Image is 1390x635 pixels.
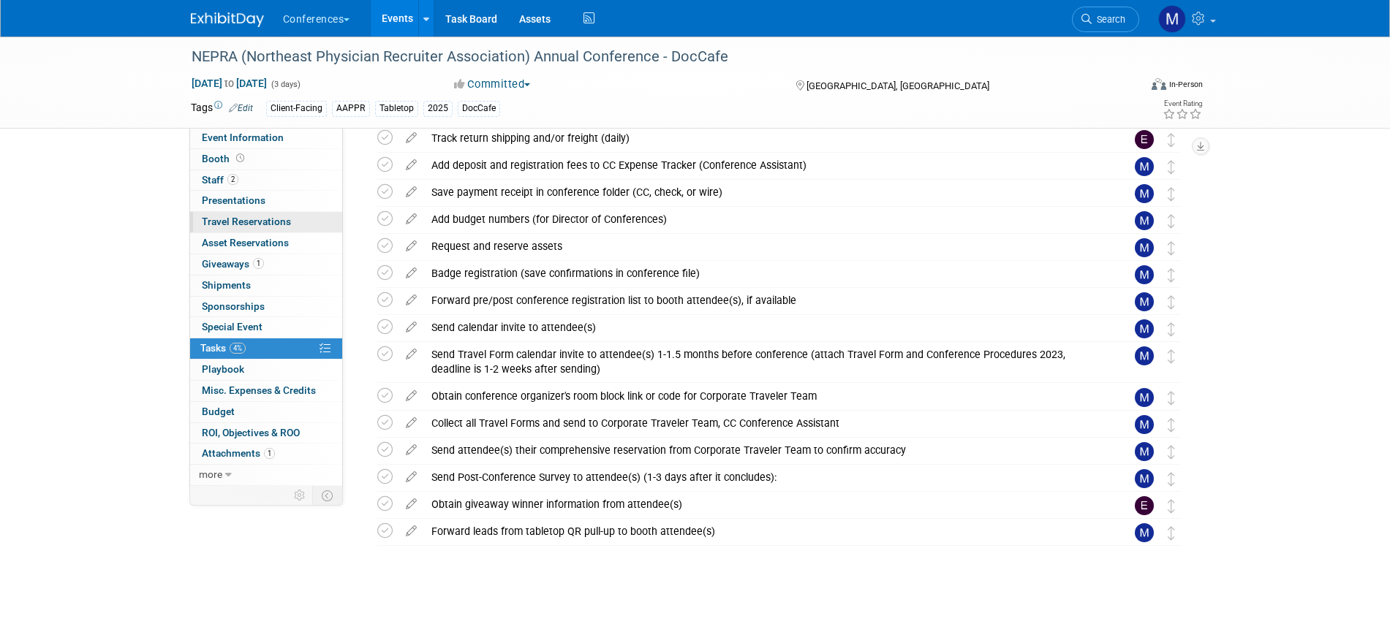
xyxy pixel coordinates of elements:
a: Presentations [190,191,342,211]
img: Format-Inperson.png [1152,78,1166,90]
span: Staff [202,174,238,186]
span: Sponsorships [202,300,265,312]
div: Add deposit and registration fees to CC Expense Tracker (Conference Assistant) [424,153,1106,178]
a: edit [399,159,424,172]
img: Marygrace LeGros [1158,5,1186,33]
span: Misc. Expenses & Credits [202,384,316,396]
span: Event Information [202,132,284,143]
img: Marygrace LeGros [1135,157,1154,176]
div: Collect all Travel Forms and send to Corporate Traveler Team, CC Conference Assistant [424,411,1106,436]
a: Giveaways1 [190,254,342,275]
a: edit [399,321,424,334]
span: Search [1092,14,1125,25]
a: Special Event [190,317,342,338]
a: edit [399,294,424,307]
span: Booth not reserved yet [233,153,247,164]
a: Event Information [190,128,342,148]
a: edit [399,389,424,403]
a: edit [399,471,424,484]
span: 1 [264,448,275,459]
a: edit [399,444,424,457]
div: 2025 [423,101,453,116]
a: Booth [190,149,342,170]
img: Marygrace LeGros [1135,184,1154,203]
div: AAPPR [332,101,370,116]
div: Save payment receipt in conference folder (CC, check, or wire) [424,180,1106,205]
span: Playbook [202,363,244,375]
div: NEPRA (Northeast Physician Recruiter Association) Annual Conference - DocCafe [186,44,1117,70]
div: DocCafe [458,101,500,116]
div: In-Person [1168,79,1203,90]
img: Marygrace LeGros [1135,388,1154,407]
span: Presentations [202,194,265,206]
div: Request and reserve assets [424,234,1106,259]
i: Move task [1168,322,1175,336]
div: Add budget numbers (for Director of Conferences) [424,207,1106,232]
span: [DATE] [DATE] [191,77,268,90]
div: Forward pre/post conference registration list to booth attendee(s), if available [424,288,1106,313]
span: Booth [202,153,247,164]
span: Asset Reservations [202,237,289,248]
div: Send calendar invite to attendee(s) [424,315,1106,340]
img: Marygrace LeGros [1135,415,1154,434]
a: Search [1072,7,1139,32]
i: Move task [1168,133,1175,147]
span: 2 [227,174,238,185]
i: Move task [1168,391,1175,405]
i: Move task [1168,295,1175,309]
img: Marygrace LeGros [1135,211,1154,230]
a: edit [399,240,424,253]
i: Move task [1168,160,1175,174]
a: edit [399,348,424,361]
td: Tags [191,100,253,117]
img: Marygrace LeGros [1135,265,1154,284]
i: Move task [1168,349,1175,363]
span: 4% [230,343,246,354]
a: Budget [190,402,342,422]
i: Move task [1168,241,1175,255]
img: Marygrace LeGros [1135,292,1154,311]
span: Special Event [202,321,262,332]
a: Misc. Expenses & Credits [190,381,342,401]
div: Event Rating [1163,100,1202,107]
i: Move task [1168,418,1175,432]
span: (3 days) [270,80,301,89]
a: edit [399,525,424,538]
img: Marygrace LeGros [1135,346,1154,365]
a: edit [399,267,424,280]
i: Move task [1168,526,1175,540]
div: Tabletop [375,101,418,116]
a: ROI, Objectives & ROO [190,423,342,444]
span: ROI, Objectives & ROO [202,427,300,438]
span: Budget [202,406,235,417]
div: Send Post-Conference Survey to attendee(s) (1-3 days after it concludes): [424,465,1106,490]
a: edit [399,498,424,511]
a: Asset Reservations [190,233,342,254]
i: Move task [1168,268,1175,282]
a: Staff2 [190,170,342,191]
a: edit [399,186,424,199]
img: Marygrace LeGros [1135,469,1154,488]
span: Shipments [202,279,251,291]
a: edit [399,132,424,145]
div: Obtain giveaway winner information from attendee(s) [424,492,1106,517]
a: more [190,465,342,485]
span: more [199,468,222,480]
a: Tasks4% [190,338,342,359]
img: Marygrace LeGros [1135,319,1154,338]
i: Move task [1168,445,1175,459]
span: 1 [253,258,264,269]
img: ExhibitDay [191,12,264,27]
a: Playbook [190,360,342,380]
div: Obtain conference organizer's room block link or code for Corporate Traveler Team [424,384,1106,408]
img: Marygrace LeGros [1135,523,1154,542]
a: Travel Reservations [190,212,342,232]
div: Event Format [1053,76,1204,98]
span: Tasks [200,342,246,354]
a: Sponsorships [190,297,342,317]
td: Toggle Event Tabs [312,486,342,505]
a: Attachments1 [190,444,342,464]
img: Erin Anderson [1135,130,1154,149]
span: Giveaways [202,258,264,270]
i: Move task [1168,472,1175,486]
